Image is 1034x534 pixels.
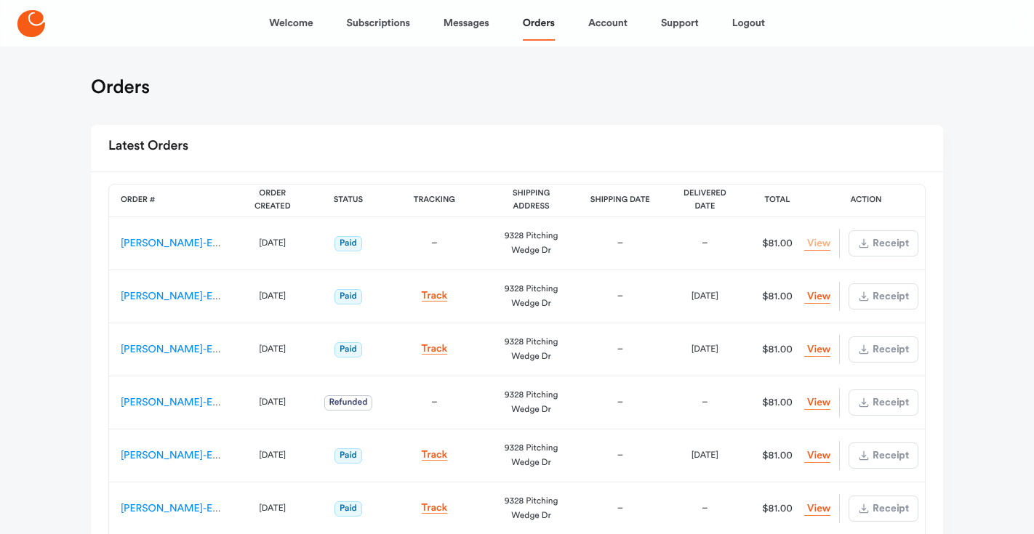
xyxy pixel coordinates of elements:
[753,448,802,463] div: $81.00
[849,283,918,310] button: Receipt
[269,6,313,41] a: Welcome
[753,501,802,516] div: $81.00
[334,448,362,464] span: Paid
[590,342,651,357] div: –
[334,501,362,517] span: Paid
[871,344,909,355] span: Receipt
[674,448,736,463] div: [DATE]
[590,236,651,251] div: –
[334,289,362,304] span: Paid
[674,342,736,357] div: [DATE]
[108,134,188,160] h2: Latest Orders
[121,450,265,461] a: [PERSON_NAME]-ES-00127656
[590,448,651,463] div: –
[753,342,802,357] div: $81.00
[804,290,830,304] a: View
[588,6,628,41] a: Account
[849,336,918,363] button: Receipt
[121,397,261,408] a: [PERSON_NAME]-ES-00141771
[396,395,473,410] div: –
[753,289,802,304] div: $81.00
[753,236,802,251] div: $81.00
[662,185,748,217] th: Delivered Date
[523,6,555,41] a: Orders
[496,494,566,523] div: 9328 Pitching Wedge Dr
[121,238,267,248] a: [PERSON_NAME]-ES-00162568
[496,229,566,258] div: 9328 Pitching Wedge Dr
[590,289,651,304] div: –
[871,450,909,461] span: Receipt
[871,503,909,514] span: Receipt
[871,238,909,248] span: Receipt
[590,501,651,516] div: –
[849,495,918,522] button: Receipt
[334,342,362,357] span: Paid
[244,448,301,463] div: [DATE]
[871,397,909,408] span: Receipt
[804,449,830,463] a: View
[422,291,448,302] a: Track
[244,289,301,304] div: [DATE]
[384,185,484,217] th: Tracking
[674,501,736,516] div: –
[422,344,448,355] a: Track
[748,185,807,217] th: Total
[804,396,830,410] a: View
[334,236,362,251] span: Paid
[244,395,301,410] div: [DATE]
[807,185,925,217] th: Action
[849,389,918,416] button: Receipt
[422,450,448,461] a: Track
[313,185,385,217] th: Status
[496,388,566,417] div: 9328 Pitching Wedge Dr
[244,236,301,251] div: [DATE]
[422,503,448,514] a: Track
[109,185,233,217] th: Order #
[496,441,566,470] div: 9328 Pitching Wedge Dr
[674,395,736,410] div: –
[244,501,301,516] div: [DATE]
[347,6,410,41] a: Subscriptions
[849,230,918,256] button: Receipt
[674,236,736,251] div: –
[324,395,373,410] span: Refunded
[484,185,577,217] th: Shipping Address
[674,289,736,304] div: [DATE]
[396,236,473,251] div: –
[753,395,802,410] div: $81.00
[121,291,267,302] a: [PERSON_NAME]-ES-00153208
[496,335,566,364] div: 9328 Pitching Wedge Dr
[578,185,662,217] th: Shipping Date
[121,503,266,514] a: [PERSON_NAME]-ES-00124730
[871,291,909,302] span: Receipt
[233,185,313,217] th: Order Created
[496,282,566,311] div: 9328 Pitching Wedge Dr
[804,343,830,357] a: View
[804,502,830,516] a: View
[804,237,830,251] a: View
[661,6,699,41] a: Support
[444,6,489,41] a: Messages
[121,344,263,355] a: [PERSON_NAME]-ES-00141772
[590,395,651,410] div: –
[732,6,765,41] a: Logout
[91,76,150,99] h1: Orders
[849,442,918,469] button: Receipt
[244,342,301,357] div: [DATE]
